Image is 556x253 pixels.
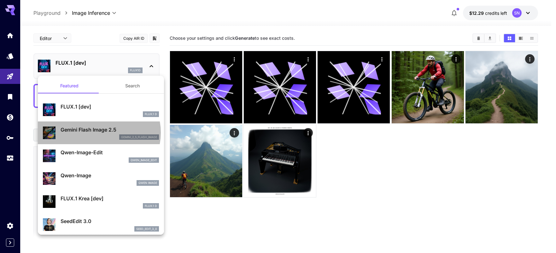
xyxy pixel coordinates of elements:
[43,169,159,188] div: Qwen-ImageQwen Image
[43,192,159,211] div: FLUX.1 Krea [dev]FLUX.1 D
[43,215,159,234] div: SeedEdit 3.0seed_edit_3_0
[61,172,159,179] p: Qwen-Image
[131,158,157,162] p: qwen_image_edit
[61,103,159,110] p: FLUX.1 [dev]
[61,217,159,225] p: SeedEdit 3.0
[43,146,159,165] div: Qwen-Image-Editqwen_image_edit
[61,195,159,202] p: FLUX.1 Krea [dev]
[136,227,157,231] p: seed_edit_3_0
[43,100,159,120] div: FLUX.1 [dev]FLUX.1 D
[121,135,157,139] p: gemini_2_5_flash_image
[101,78,164,93] button: Search
[61,126,159,133] p: Gemini Flash Image 2.5
[145,112,157,116] p: FLUX.1 D
[138,181,157,185] p: Qwen Image
[38,78,101,93] button: Featured
[61,149,159,156] p: Qwen-Image-Edit
[145,204,157,208] p: FLUX.1 D
[43,123,159,143] div: Gemini Flash Image 2.5gemini_2_5_flash_image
